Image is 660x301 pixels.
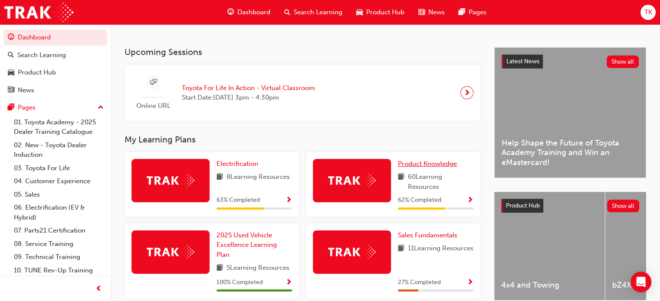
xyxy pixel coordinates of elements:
a: car-iconProduct Hub [349,3,411,21]
span: pages-icon [459,7,465,18]
a: search-iconSearch Learning [277,3,349,21]
span: next-icon [464,87,470,99]
span: Show Progress [286,279,292,287]
span: book-icon [217,172,223,183]
span: up-icon [98,102,104,113]
div: Product Hub [18,68,56,78]
span: Search Learning [294,7,342,17]
img: Trak [4,3,73,22]
a: pages-iconPages [452,3,493,21]
h3: Upcoming Sessions [125,47,480,57]
div: Search Learning [17,50,66,60]
a: news-iconNews [411,3,452,21]
a: 4x4 and Towing [494,192,605,300]
a: 04. Customer Experience [10,175,107,188]
button: Pages [3,100,107,116]
span: 2025 Used Vehicle Excellence Learning Plan [217,231,277,259]
span: Online URL [131,101,175,111]
a: 05. Sales [10,188,107,201]
button: Show Progress [467,277,473,288]
a: guage-iconDashboard [220,3,277,21]
a: 06. Electrification (EV & Hybrid) [10,201,107,224]
span: book-icon [217,263,223,274]
span: search-icon [284,7,290,18]
a: Latest NewsShow allHelp Shape the Future of Toyota Academy Training and Win an eMastercard! [494,47,646,178]
a: 10. TUNE Rev-Up Training [10,264,107,277]
a: Latest NewsShow all [502,55,639,68]
span: 60 Learning Resources [408,172,473,191]
a: 07. Parts21 Certification [10,224,107,237]
span: car-icon [8,69,14,77]
span: 5 Learning Resources [227,263,289,274]
img: Trak [147,245,194,259]
span: news-icon [8,87,14,94]
a: 08. Service Training [10,237,107,251]
span: book-icon [398,172,404,191]
a: Electrification [217,159,262,169]
span: Start Date: [DATE] 3pm - 4:30pm [182,93,315,103]
a: 02. New - Toyota Dealer Induction [10,139,107,162]
button: Show Progress [286,277,292,288]
span: news-icon [418,7,425,18]
span: Dashboard [237,7,270,17]
span: Help Shape the Future of Toyota Academy Training and Win an eMastercard! [502,138,639,168]
button: Show all [607,55,639,68]
span: Show Progress [467,197,473,204]
a: 03. Toyota For Life [10,162,107,175]
img: Trak [147,174,194,187]
div: Pages [18,103,36,113]
span: sessionType_ONLINE_URL-icon [150,77,157,88]
a: Product Hub [3,65,107,81]
button: Show all [607,200,640,212]
img: Trak [328,174,376,187]
span: 27 % Completed [398,278,441,288]
span: search-icon [8,52,14,59]
a: Product HubShow all [501,199,639,213]
a: Sales Fundamentals [398,230,461,240]
span: car-icon [356,7,363,18]
a: 2025 Used Vehicle Excellence Learning Plan [217,230,292,260]
span: prev-icon [95,284,102,295]
a: Product Knowledge [398,159,460,169]
div: Open Intercom Messenger [630,272,651,292]
span: Latest News [506,58,539,65]
span: TK [644,7,652,17]
a: 09. Technical Training [10,250,107,264]
button: Show Progress [467,195,473,206]
a: Online URLToyota For Life In Action - Virtual ClassroomStart Date:[DATE] 3pm - 4:30pm [131,71,473,114]
span: Electrification [217,160,258,168]
button: TK [640,5,656,20]
button: Show Progress [286,195,292,206]
span: guage-icon [8,34,14,42]
span: pages-icon [8,104,14,112]
h3: My Learning Plans [125,135,480,145]
a: News [3,82,107,98]
span: Product Hub [366,7,404,17]
span: guage-icon [227,7,234,18]
span: 4x4 and Towing [501,280,598,290]
span: Show Progress [286,197,292,204]
span: 100 % Completed [217,278,263,288]
span: 11 Learning Resources [408,243,473,254]
span: Show Progress [467,279,473,287]
a: 01. Toyota Academy - 2025 Dealer Training Catalogue [10,116,107,139]
span: Product Hub [506,202,540,209]
span: Product Knowledge [398,160,457,168]
span: Pages [469,7,486,17]
span: News [428,7,445,17]
img: Trak [328,245,376,259]
span: Sales Fundamentals [398,231,457,239]
span: 62 % Completed [398,195,441,205]
button: DashboardSearch LearningProduct HubNews [3,28,107,100]
span: book-icon [398,243,404,254]
a: Search Learning [3,47,107,63]
span: 8 Learning Resources [227,172,290,183]
div: News [18,85,34,95]
a: Dashboard [3,29,107,45]
span: 63 % Completed [217,195,260,205]
span: Toyota For Life In Action - Virtual Classroom [182,83,315,93]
